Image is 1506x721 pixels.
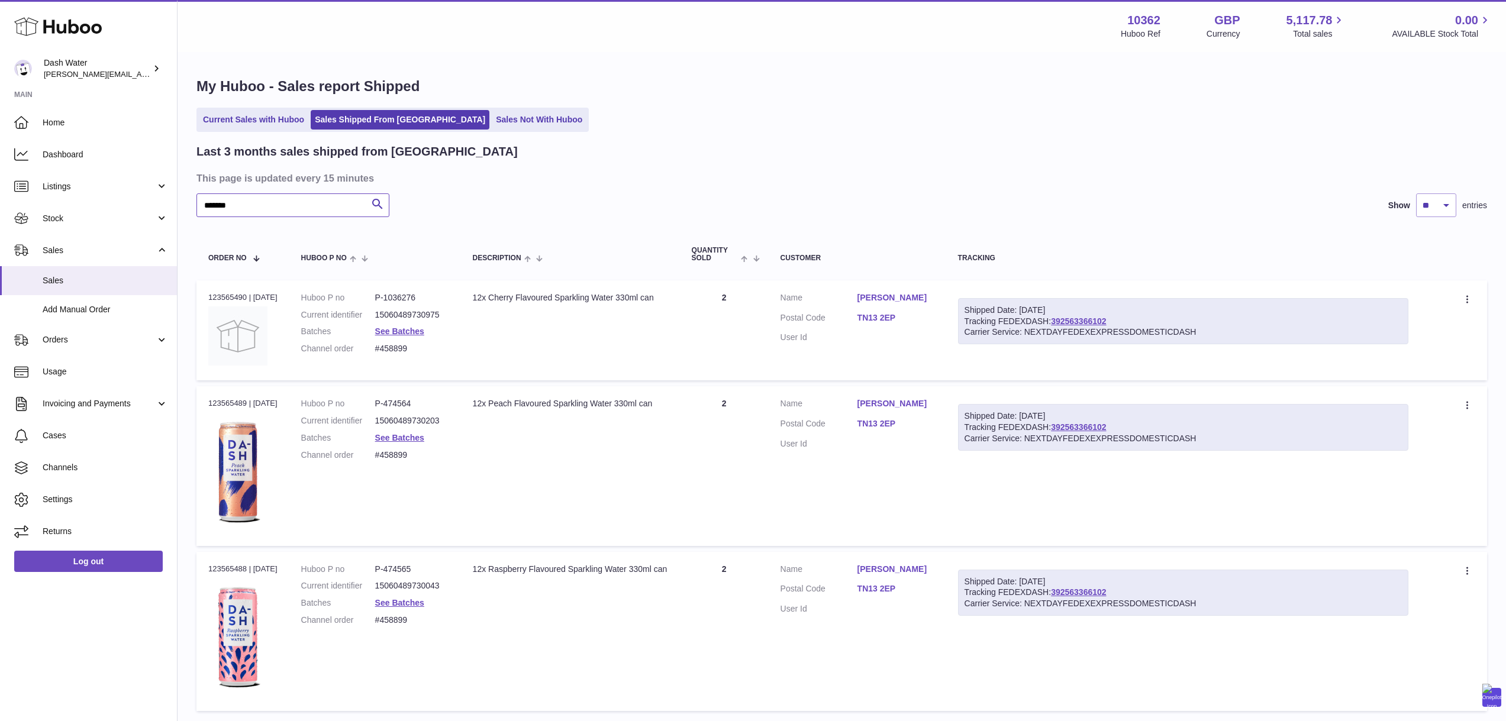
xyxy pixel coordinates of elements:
span: Returns [43,526,168,537]
span: Huboo P no [301,254,347,262]
div: Carrier Service: NEXTDAYFEDEXEXPRESSDOMESTICDASH [965,598,1402,609]
strong: GBP [1214,12,1240,28]
span: Home [43,117,168,128]
dt: Postal Code [781,418,857,432]
dt: User Id [781,438,857,450]
div: 12x Cherry Flavoured Sparkling Water 330ml can [473,292,668,303]
a: [PERSON_NAME] [857,564,934,575]
dd: P-1036276 [375,292,449,303]
span: Listings [43,181,156,192]
div: Carrier Service: NEXTDAYFEDEXEXPRESSDOMESTICDASH [965,326,1402,338]
a: Sales Not With Huboo [492,110,586,130]
div: Shipped Date: [DATE] [965,305,1402,316]
span: 0.00 [1455,12,1478,28]
dd: 15060489730043 [375,580,449,591]
td: 2 [680,552,769,711]
dt: User Id [781,332,857,343]
dd: 15060489730975 [375,309,449,321]
dt: Channel order [301,450,375,461]
div: 123565489 | [DATE] [208,398,278,409]
span: Description [473,254,521,262]
td: 2 [680,386,769,545]
dt: User Id [781,603,857,615]
div: Tracking FEDEXDASH: [958,570,1408,616]
a: See Batches [375,433,424,442]
dd: P-474565 [375,564,449,575]
div: 123565490 | [DATE] [208,292,278,303]
dt: Batches [301,432,375,444]
div: Carrier Service: NEXTDAYFEDEXEXPRESSDOMESTICDASH [965,433,1402,444]
a: TN13 2EP [857,583,934,594]
div: Currency [1207,28,1240,40]
dd: #458899 [375,343,449,354]
a: Current Sales with Huboo [199,110,308,130]
a: [PERSON_NAME] [857,398,934,409]
span: Sales [43,245,156,256]
a: See Batches [375,326,424,336]
span: entries [1462,200,1487,211]
span: Order No [208,254,247,262]
div: Dash Water [44,57,150,80]
a: See Batches [375,598,424,607]
dt: Huboo P no [301,292,375,303]
a: 392563366102 [1051,316,1106,326]
dt: Name [781,292,857,306]
span: Stock [43,213,156,224]
dt: Current identifier [301,580,375,591]
div: Tracking FEDEXDASH: [958,298,1408,345]
span: Quantity Sold [692,247,739,262]
dt: Batches [301,597,375,609]
div: 123565488 | [DATE] [208,564,278,574]
span: Orders [43,334,156,345]
span: Add Manual Order [43,304,168,315]
strong: 10362 [1127,12,1160,28]
dt: Current identifier [301,415,375,426]
span: Invoicing and Payments [43,398,156,409]
dt: Postal Code [781,583,857,597]
span: 5,117.78 [1286,12,1333,28]
dt: Batches [301,326,375,337]
a: Sales Shipped From [GEOGRAPHIC_DATA] [311,110,489,130]
div: Shipped Date: [DATE] [965,576,1402,587]
a: 392563366102 [1051,587,1106,597]
dd: 15060489730203 [375,415,449,426]
dt: Huboo P no [301,398,375,409]
dt: Channel order [301,343,375,354]
img: 103621706197738.png [208,413,267,531]
div: 12x Peach Flavoured Sparkling Water 330ml can [473,398,668,409]
span: Total sales [1293,28,1346,40]
span: Usage [43,366,168,377]
dt: Name [781,398,857,412]
img: no-photo.jpg [208,306,267,366]
span: AVAILABLE Stock Total [1392,28,1492,40]
a: Log out [14,551,163,572]
dt: Name [781,564,857,578]
span: Dashboard [43,149,168,160]
dt: Huboo P no [301,564,375,575]
dt: Channel order [301,615,375,626]
dd: #458899 [375,615,449,626]
dt: Postal Code [781,312,857,326]
dd: #458899 [375,450,449,461]
a: TN13 2EP [857,418,934,429]
h3: This page is updated every 15 minutes [196,172,1484,185]
span: Channels [43,462,168,473]
dd: P-474564 [375,398,449,409]
div: Huboo Ref [1121,28,1160,40]
span: Settings [43,494,168,505]
span: Cases [43,430,168,441]
div: 12x Raspberry Flavoured Sparkling Water 330ml can [473,564,668,575]
div: Customer [781,254,934,262]
label: Show [1388,200,1410,211]
a: 0.00 AVAILABLE Stock Total [1392,12,1492,40]
h1: My Huboo - Sales report Shipped [196,77,1487,96]
h2: Last 3 months sales shipped from [GEOGRAPHIC_DATA] [196,144,518,160]
img: 103621706197785.png [208,578,267,696]
span: [PERSON_NAME][EMAIL_ADDRESS][DOMAIN_NAME] [44,69,237,79]
td: 2 [680,280,769,380]
div: Tracking FEDEXDASH: [958,404,1408,451]
a: 392563366102 [1051,422,1106,432]
div: Tracking [958,254,1408,262]
a: TN13 2EP [857,312,934,324]
a: 5,117.78 Total sales [1286,12,1346,40]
